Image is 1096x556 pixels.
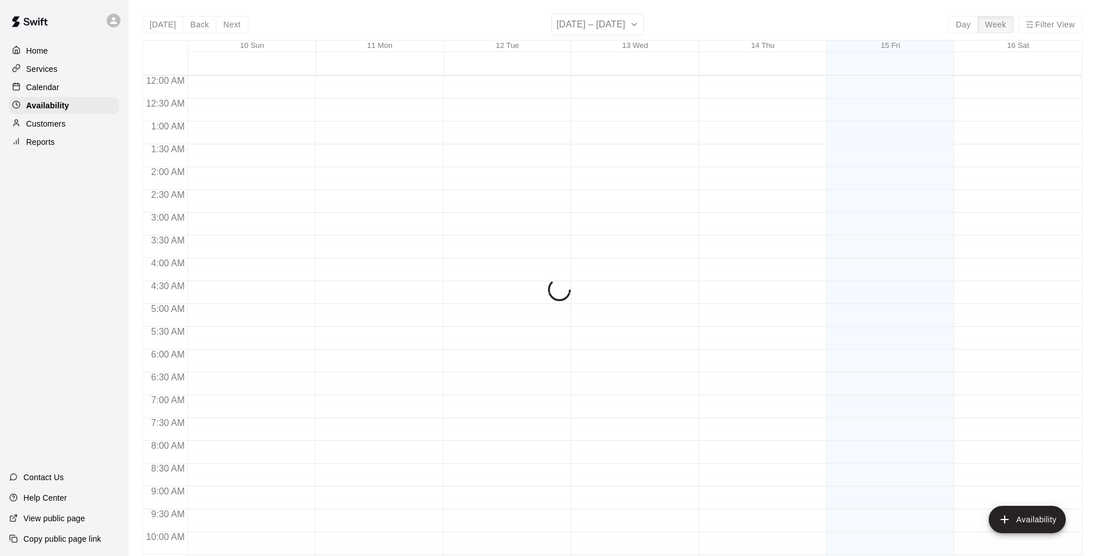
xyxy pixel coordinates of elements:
span: 10:00 AM [143,532,188,542]
button: 13 Wed [622,41,648,50]
p: Reports [26,136,55,148]
button: 14 Thu [751,41,775,50]
p: Home [26,45,48,56]
span: 6:00 AM [148,350,188,359]
span: 3:30 AM [148,236,188,245]
button: 16 Sat [1007,41,1029,50]
span: 4:30 AM [148,281,188,291]
p: Calendar [26,82,59,93]
span: 2:00 AM [148,167,188,177]
a: Customers [9,115,119,132]
span: 12:00 AM [143,76,188,86]
p: Help Center [23,492,67,504]
p: View public page [23,513,85,524]
p: Customers [26,118,66,129]
span: 1:30 AM [148,144,188,154]
span: 1:00 AM [148,121,188,131]
span: 5:30 AM [148,327,188,336]
span: 2:30 AM [148,190,188,200]
span: 7:30 AM [148,418,188,428]
button: 15 Fri [881,41,900,50]
span: 9:30 AM [148,509,188,519]
button: 10 Sun [240,41,264,50]
a: Reports [9,133,119,151]
span: 5:00 AM [148,304,188,314]
p: Availability [26,100,69,111]
button: add [989,506,1066,533]
a: Services [9,60,119,78]
span: 8:30 AM [148,464,188,473]
span: 9:00 AM [148,486,188,496]
span: 6:30 AM [148,372,188,382]
span: 12:30 AM [143,99,188,108]
span: 7:00 AM [148,395,188,405]
span: 8:00 AM [148,441,188,451]
a: Home [9,42,119,59]
p: Services [26,63,58,75]
p: Contact Us [23,472,64,483]
span: 4:00 AM [148,258,188,268]
button: 11 Mon [367,41,392,50]
button: 12 Tue [496,41,519,50]
span: 3:00 AM [148,213,188,222]
a: Calendar [9,79,119,96]
p: Copy public page link [23,533,101,545]
a: Availability [9,97,119,114]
